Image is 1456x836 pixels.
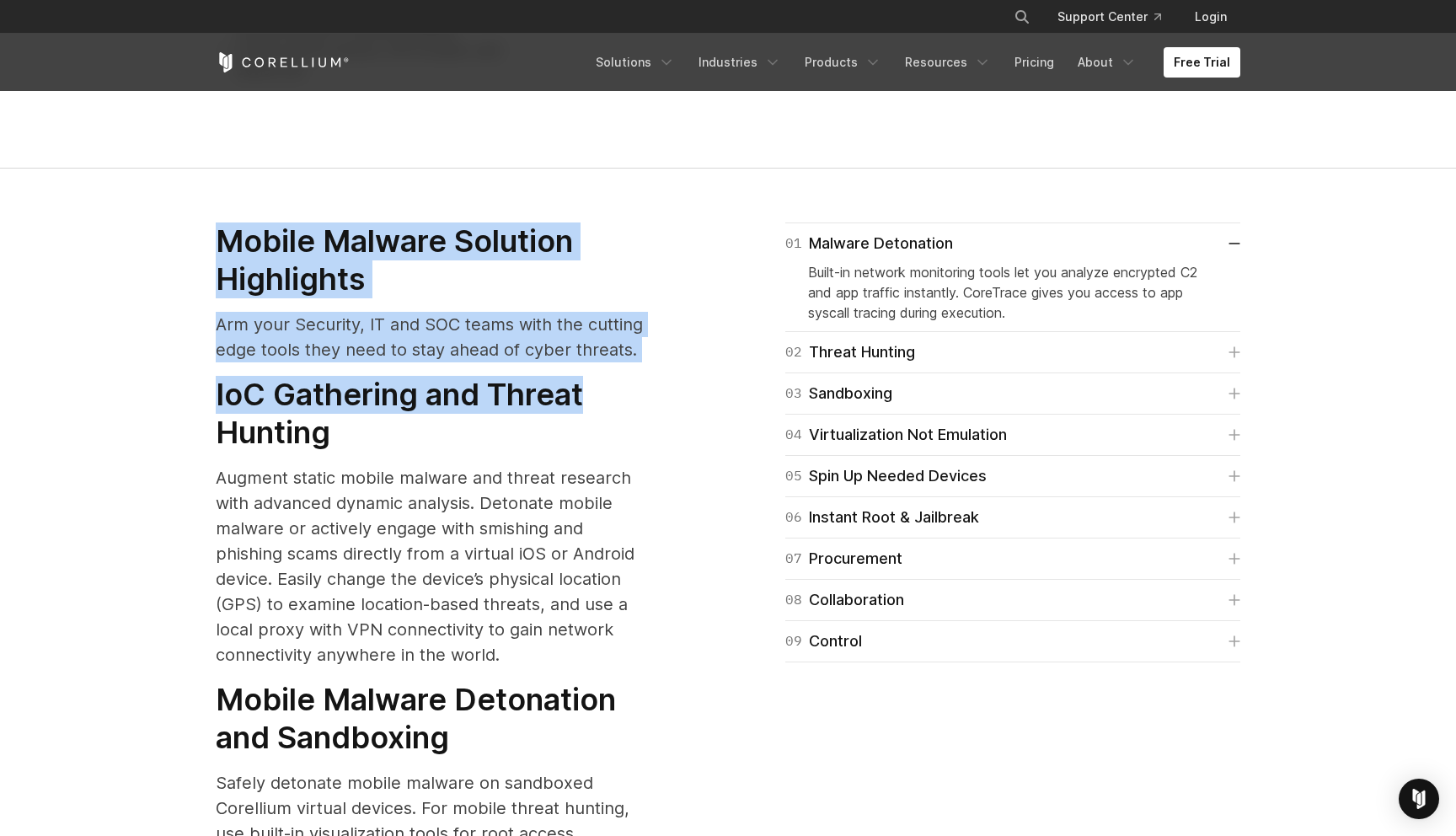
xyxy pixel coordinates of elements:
[785,340,802,364] span: 02
[216,222,647,298] h3: Mobile Malware Solution Highlights
[785,506,979,529] div: Instant Root & Jailbreak
[1068,47,1147,78] a: About
[895,47,1001,78] a: Resources
[785,588,802,612] span: 08
[785,588,1240,612] a: 08Collaboration
[785,630,802,653] span: 09
[785,232,802,255] span: 01
[785,232,953,255] div: Malware Detonation
[586,47,1240,78] div: Navigation Menu
[216,376,647,452] h3: IoC Gathering and Threat Hunting
[216,468,634,665] span: Augment static mobile malware and threat research with advanced dynamic analysis. Detonate mobile...
[586,47,685,78] a: Solutions
[785,340,1240,364] a: 02Threat Hunting
[1007,2,1037,32] button: Search
[785,423,802,447] span: 04
[785,630,862,653] div: Control
[993,2,1240,32] div: Navigation Menu
[785,588,904,612] div: Collaboration
[785,464,802,488] span: 05
[785,382,892,405] div: Sandboxing
[785,547,802,571] span: 07
[216,681,647,757] h3: Mobile Malware Detonation and Sandboxing
[785,464,1240,488] a: 05Spin Up Needed Devices
[1044,2,1175,32] a: Support Center
[688,47,791,78] a: Industries
[785,547,902,571] div: Procurement
[785,232,1240,255] a: 01Malware Detonation
[1004,47,1064,78] a: Pricing
[785,382,1240,405] a: 03Sandboxing
[785,464,987,488] div: Spin Up Needed Devices
[785,423,1240,447] a: 04Virtualization Not Emulation
[1181,2,1240,32] a: Login
[1399,779,1439,819] div: Open Intercom Messenger
[795,47,891,78] a: Products
[785,547,1240,571] a: 07Procurement
[785,630,1240,653] a: 09Control
[785,506,1240,529] a: 06Instant Root & Jailbreak
[808,262,1218,323] p: Built-in network monitoring tools let you analyze encrypted C2 and app traffic instantly. CoreTra...
[785,506,802,529] span: 06
[1164,47,1240,78] a: Free Trial
[216,312,647,362] p: Arm your Security, IT and SOC teams with the cutting edge tools they need to stay ahead of cyber ...
[785,340,915,364] div: Threat Hunting
[216,52,350,72] a: Corellium Home
[785,423,1007,447] div: Virtualization Not Emulation
[785,382,802,405] span: 03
